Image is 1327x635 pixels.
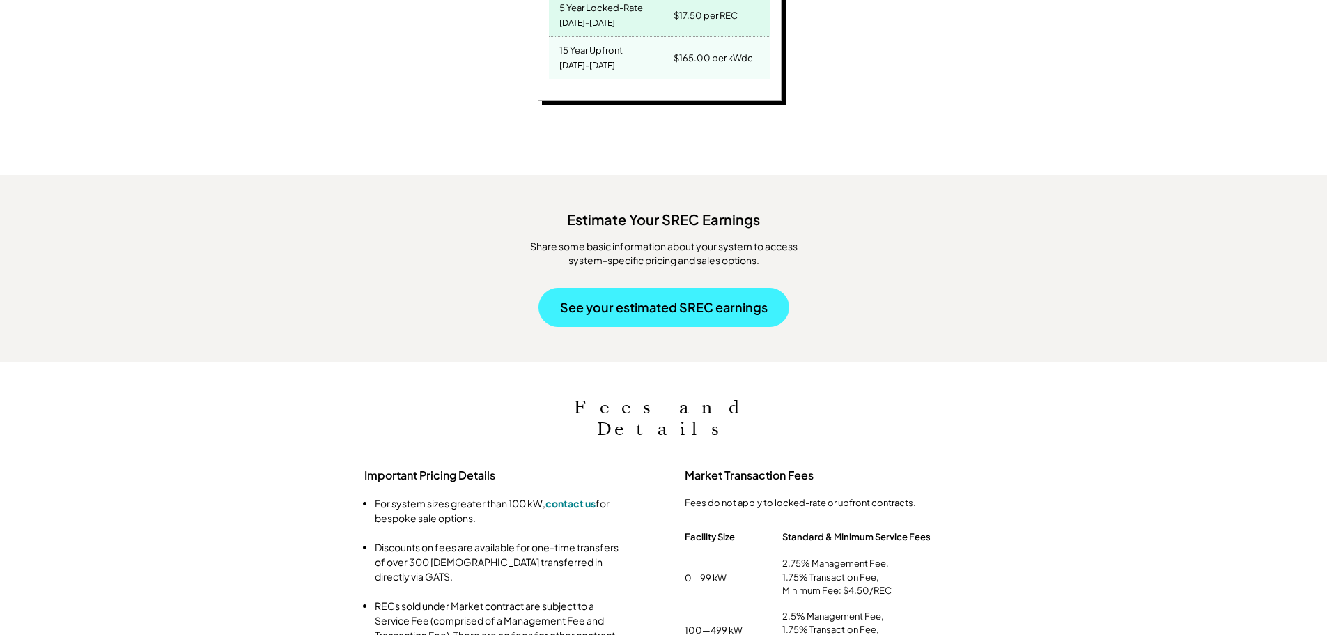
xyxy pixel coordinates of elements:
div: 2.75% Management Fee, 1.75% Transaction Fee, Minimum Fee: $4.50/REC [782,557,963,598]
div: [DATE]-[DATE] [559,14,615,33]
li: For system sizes greater than 100 kW, for bespoke sale options. [375,496,626,526]
h2: Fees and Details [525,397,803,440]
div: Fees do not apply to locked-rate or upfront contracts. [685,496,963,509]
div: $17.50 per REC [674,6,738,25]
div: [DATE]-[DATE] [559,56,615,75]
a: contact us [545,497,596,510]
div: 0—99 kW [685,572,782,584]
div: 15 Year Upfront [559,40,623,56]
li: Discounts on fees are available for one-time transfers of over 300 [DEMOGRAPHIC_DATA] transferred... [375,540,626,584]
div: Standard & Minimum Service Fees [782,527,931,546]
h3: Market Transaction Fees [685,468,963,483]
button: See your estimated SREC earnings [538,288,789,327]
div: Estimate Your SREC Earnings [14,203,1313,229]
h3: Important Pricing Details [364,468,643,483]
div: ​Share some basic information about your system to access system-specific pricing and sales options. [511,240,817,267]
div: $165.00 per kWdc [674,48,753,68]
div: Facility Size [685,527,735,546]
